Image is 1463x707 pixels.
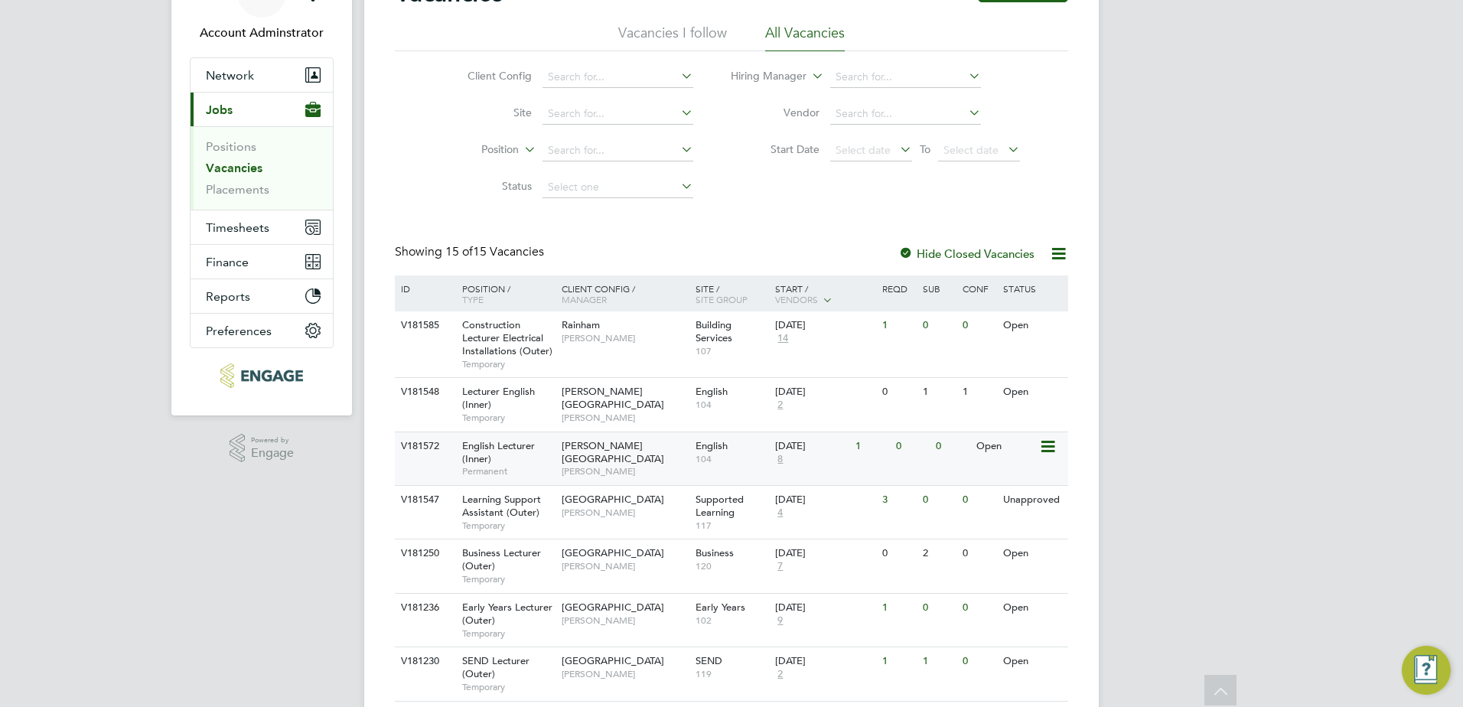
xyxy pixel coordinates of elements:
span: [PERSON_NAME][GEOGRAPHIC_DATA] [562,385,664,411]
a: Go to home page [190,363,334,388]
label: Status [444,179,532,193]
div: [DATE] [775,547,875,560]
span: Type [462,293,484,305]
div: Open [999,594,1066,622]
div: V181548 [397,378,451,406]
div: 0 [959,311,999,340]
a: Placements [206,182,269,197]
span: Site Group [696,293,748,305]
a: Vacancies [206,161,262,175]
div: [DATE] [775,440,848,453]
span: 2 [775,668,785,681]
span: [PERSON_NAME][GEOGRAPHIC_DATA] [562,439,664,465]
span: [GEOGRAPHIC_DATA] [562,654,664,667]
span: Lecturer English (Inner) [462,385,535,411]
input: Search for... [830,67,981,88]
span: Temporary [462,412,554,424]
span: Temporary [462,358,554,370]
div: 1 [919,647,959,676]
a: Powered byEngage [230,434,295,463]
span: Rainham [562,318,600,331]
div: [DATE] [775,319,875,332]
div: 0 [892,432,932,461]
span: English Lecturer (Inner) [462,439,535,465]
label: Hide Closed Vacancies [898,246,1035,261]
span: 104 [696,453,768,465]
div: 0 [959,594,999,622]
div: [DATE] [775,601,875,614]
span: Early Years [696,601,745,614]
span: Select date [943,143,999,157]
label: Client Config [444,69,532,83]
div: ID [397,275,451,301]
span: Finance [206,255,249,269]
span: Learning Support Assistant (Outer) [462,493,541,519]
div: 0 [878,539,918,568]
span: Network [206,68,254,83]
div: [DATE] [775,655,875,668]
label: Position [431,142,519,158]
div: Open [999,378,1066,406]
li: All Vacancies [765,24,845,51]
div: 1 [878,647,918,676]
div: Unapproved [999,486,1066,514]
div: V181250 [397,539,451,568]
div: 1 [878,594,918,622]
a: Positions [206,139,256,154]
div: 0 [919,311,959,340]
span: 104 [696,399,768,411]
div: V181547 [397,486,451,514]
span: 2 [775,399,785,412]
label: Vendor [731,106,819,119]
button: Preferences [191,314,333,347]
button: Jobs [191,93,333,126]
span: 120 [696,560,768,572]
span: 102 [696,614,768,627]
span: Vendors [775,293,818,305]
div: 0 [932,432,972,461]
label: Site [444,106,532,119]
span: Temporary [462,573,554,585]
span: Jobs [206,103,233,117]
span: 15 Vacancies [445,244,544,259]
li: Vacancies I follow [618,24,727,51]
label: Hiring Manager [718,69,806,84]
div: V181236 [397,594,451,622]
span: 7 [775,560,785,573]
span: 4 [775,507,785,520]
div: [DATE] [775,494,875,507]
span: Supported Learning [696,493,744,519]
div: 2 [919,539,959,568]
span: [PERSON_NAME] [562,560,688,572]
span: SEND [696,654,722,667]
div: Jobs [191,126,333,210]
span: [PERSON_NAME] [562,507,688,519]
span: [GEOGRAPHIC_DATA] [562,601,664,614]
div: Site / [692,275,772,312]
span: 9 [775,614,785,627]
div: Conf [959,275,999,301]
span: English [696,385,728,398]
span: 117 [696,520,768,532]
button: Finance [191,245,333,279]
span: [GEOGRAPHIC_DATA] [562,493,664,506]
div: 0 [959,486,999,514]
input: Search for... [543,67,693,88]
div: Showing [395,244,547,260]
button: Engage Resource Center [1402,646,1451,695]
span: [PERSON_NAME] [562,412,688,424]
label: Start Date [731,142,819,156]
div: 1 [959,378,999,406]
span: Early Years Lecturer (Outer) [462,601,552,627]
span: 119 [696,668,768,680]
span: Permanent [462,465,554,477]
span: Temporary [462,520,554,532]
input: Search for... [830,103,981,125]
div: V181572 [397,432,451,461]
span: Engage [251,447,294,460]
span: [PERSON_NAME] [562,465,688,477]
div: [DATE] [775,386,875,399]
div: 0 [878,378,918,406]
span: Building Services [696,318,732,344]
span: 8 [775,453,785,466]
